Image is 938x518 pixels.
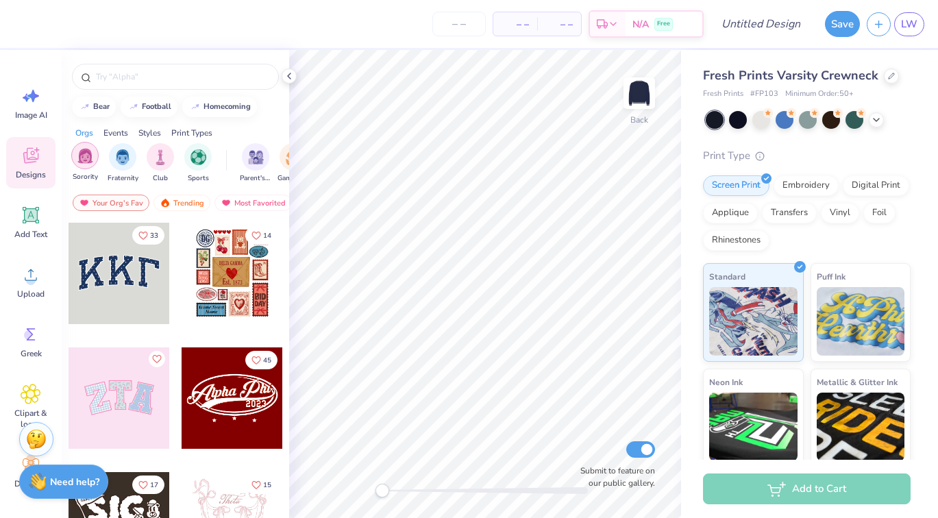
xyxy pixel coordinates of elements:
[128,103,139,111] img: trend_line.gif
[184,143,212,184] div: filter for Sports
[263,357,271,364] span: 45
[184,143,212,184] button: filter button
[95,70,270,84] input: Try "Alpha"
[286,149,301,165] img: Game Day Image
[221,198,232,208] img: most_fav.gif
[709,287,798,356] img: Standard
[240,143,271,184] button: filter button
[263,482,271,489] span: 15
[821,203,859,223] div: Vinyl
[245,226,277,245] button: Like
[132,226,164,245] button: Like
[240,173,271,184] span: Parent's Weekend
[77,148,93,164] img: Sorority Image
[703,203,758,223] div: Applique
[108,173,138,184] span: Fraternity
[17,288,45,299] span: Upload
[703,67,878,84] span: Fresh Prints Varsity Crewneck
[16,169,46,180] span: Designs
[894,12,924,36] a: LW
[214,195,292,211] div: Most Favorited
[245,351,277,369] button: Like
[138,127,161,139] div: Styles
[502,17,529,32] span: – –
[190,103,201,111] img: trend_line.gif
[750,88,778,100] span: # FP103
[190,149,206,165] img: Sports Image
[785,88,854,100] span: Minimum Order: 50 +
[709,269,745,284] span: Standard
[108,143,138,184] div: filter for Fraternity
[632,17,649,32] span: N/A
[277,143,309,184] button: filter button
[153,173,168,184] span: Club
[263,232,271,239] span: 14
[72,97,116,117] button: bear
[79,103,90,111] img: trend_line.gif
[203,103,251,110] div: homecoming
[709,393,798,461] img: Neon Ink
[73,195,149,211] div: Your Org's Fav
[277,143,309,184] div: filter for Game Day
[149,351,165,367] button: Like
[71,143,99,184] button: filter button
[817,269,846,284] span: Puff Ink
[150,482,158,489] span: 17
[147,143,174,184] button: filter button
[182,97,257,117] button: homecoming
[762,203,817,223] div: Transfers
[277,173,309,184] span: Game Day
[142,103,171,110] div: football
[188,173,209,184] span: Sports
[863,203,896,223] div: Foil
[703,88,743,100] span: Fresh Prints
[630,114,648,126] div: Back
[817,375,898,389] span: Metallic & Glitter Ink
[817,287,905,356] img: Puff Ink
[703,230,769,251] div: Rhinestones
[14,229,47,240] span: Add Text
[73,172,98,182] span: Sorority
[115,149,130,165] img: Fraternity Image
[573,465,655,489] label: Submit to feature on our public gallery.
[703,175,769,196] div: Screen Print
[375,484,389,497] div: Accessibility label
[132,476,164,494] button: Like
[709,375,743,389] span: Neon Ink
[121,97,177,117] button: football
[432,12,486,36] input: – –
[21,348,42,359] span: Greek
[711,10,811,38] input: Untitled Design
[79,198,90,208] img: most_fav.gif
[160,198,171,208] img: trending.gif
[774,175,839,196] div: Embroidery
[93,103,110,110] div: bear
[153,195,210,211] div: Trending
[545,17,573,32] span: – –
[703,148,911,164] div: Print Type
[103,127,128,139] div: Events
[14,478,47,489] span: Decorate
[75,127,93,139] div: Orgs
[50,476,99,489] strong: Need help?
[825,11,860,37] button: Save
[15,110,47,121] span: Image AI
[147,143,174,184] div: filter for Club
[657,19,670,29] span: Free
[71,142,99,182] div: filter for Sorority
[248,149,264,165] img: Parent's Weekend Image
[8,408,53,430] span: Clipart & logos
[171,127,212,139] div: Print Types
[245,476,277,494] button: Like
[901,16,917,32] span: LW
[817,393,905,461] img: Metallic & Glitter Ink
[150,232,158,239] span: 33
[843,175,909,196] div: Digital Print
[240,143,271,184] div: filter for Parent's Weekend
[153,149,168,165] img: Club Image
[108,143,138,184] button: filter button
[626,79,653,107] img: Back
